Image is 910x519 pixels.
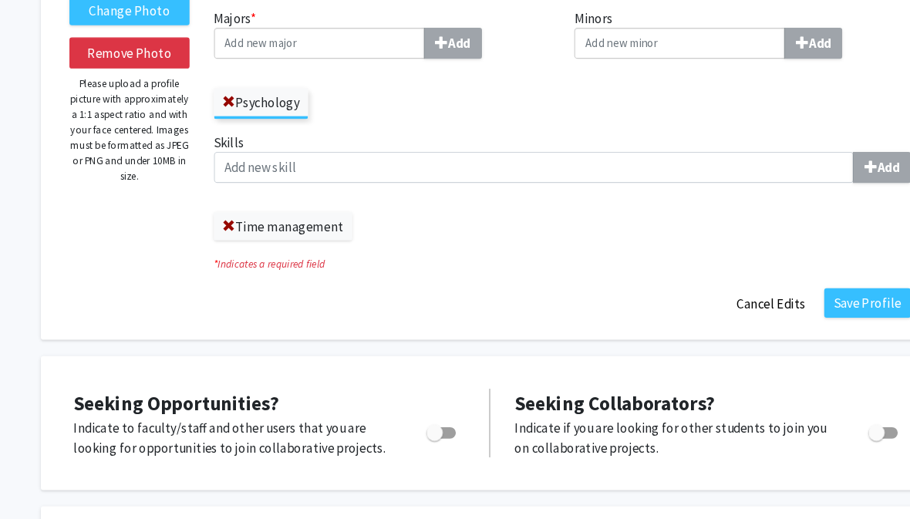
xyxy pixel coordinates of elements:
button: Cancel Edits [686,271,770,301]
b: Add [423,32,444,48]
div: Toggle [814,394,856,417]
b: Add [828,150,849,165]
b: Add [763,32,784,48]
input: SkillsAdd [202,143,806,172]
input: MinorsAdd [542,25,741,55]
label: Psychology [202,83,291,109]
button: Skills [805,143,860,172]
span: Seeking Opportunities? [69,368,263,392]
input: Majors*Add [202,25,401,55]
label: Majors [202,7,520,55]
label: Skills [202,124,860,172]
i: Indicates a required field [202,241,860,256]
button: Majors* [400,25,455,55]
p: Please upload a profile picture with approximately a 1:1 aspect ratio and with your face centered... [66,72,179,173]
p: Indicate to faculty/staff and other users that you are looking for opportunities to join collabor... [69,394,373,431]
div: Toggle [396,394,439,417]
button: Remove Photo [66,35,179,64]
span: Seeking Collaborators? [486,368,675,392]
button: Save Profile [778,271,860,299]
iframe: Chat [12,450,66,507]
label: Time management [202,200,332,226]
label: Minors [542,7,860,55]
p: Indicate if you are looking for other students to join you on collaborative projects. [486,394,790,431]
button: Minors [740,25,795,55]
